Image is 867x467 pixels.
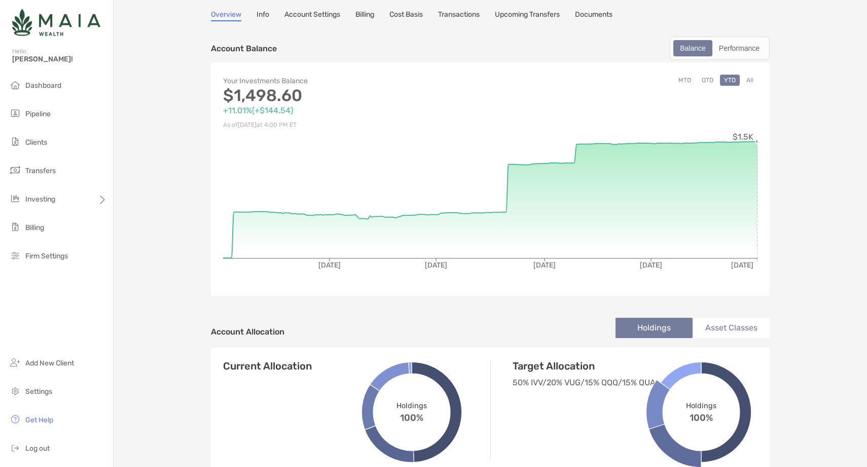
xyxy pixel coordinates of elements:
a: Documents [575,10,612,21]
span: Investing [25,195,55,204]
span: Transfers [25,166,56,175]
a: Transactions [438,10,480,21]
span: Clients [25,138,47,147]
img: get-help icon [9,413,21,425]
img: settings icon [9,385,21,397]
h4: Current Allocation [223,360,312,372]
img: add_new_client icon [9,356,21,369]
tspan: $1.5K [733,132,753,142]
tspan: [DATE] [533,261,556,270]
button: YTD [720,75,740,86]
p: Your Investments Balance [223,75,490,87]
li: Holdings [616,318,693,338]
a: Cost Basis [389,10,423,21]
div: Performance [713,41,765,55]
img: investing icon [9,192,21,205]
p: 50% IVV/20% VUG/15% QQQ/15% QUAL [513,376,670,389]
a: Overview [211,10,241,21]
span: Firm Settings [25,252,68,260]
img: Zoe Logo [12,4,100,41]
a: Account Settings [284,10,340,21]
span: 100% [690,410,713,423]
p: As of [DATE] at 4:00 PM ET [223,119,490,131]
img: firm-settings icon [9,249,21,261]
a: Upcoming Transfers [495,10,560,21]
div: segmented control [670,37,770,60]
h4: Account Allocation [211,327,284,337]
tspan: [DATE] [425,261,447,270]
img: billing icon [9,221,21,233]
span: Dashboard [25,81,61,90]
a: Info [257,10,269,21]
tspan: [DATE] [318,261,341,270]
a: Billing [355,10,374,21]
li: Asset Classes [693,318,770,338]
h4: Target Allocation [513,360,670,372]
span: Holdings [396,401,426,410]
img: pipeline icon [9,107,21,119]
img: dashboard icon [9,79,21,91]
span: Settings [25,387,52,396]
div: Balance [674,41,711,55]
button: MTD [674,75,695,86]
span: Holdings [686,401,716,410]
span: Add New Client [25,359,74,368]
tspan: [DATE] [640,261,662,270]
p: Account Balance [211,42,277,55]
span: Get Help [25,416,53,424]
img: clients icon [9,136,21,148]
button: All [742,75,757,86]
span: Pipeline [25,110,51,118]
span: Billing [25,223,44,232]
img: transfers icon [9,164,21,176]
tspan: [DATE] [731,261,753,270]
img: logout icon [9,442,21,454]
span: 100% [400,410,423,423]
span: [PERSON_NAME]! [12,55,107,63]
span: Log out [25,444,50,453]
p: $1,498.60 [223,89,490,102]
button: QTD [698,75,717,86]
p: +11.01% ( +$144.54 ) [223,104,490,117]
